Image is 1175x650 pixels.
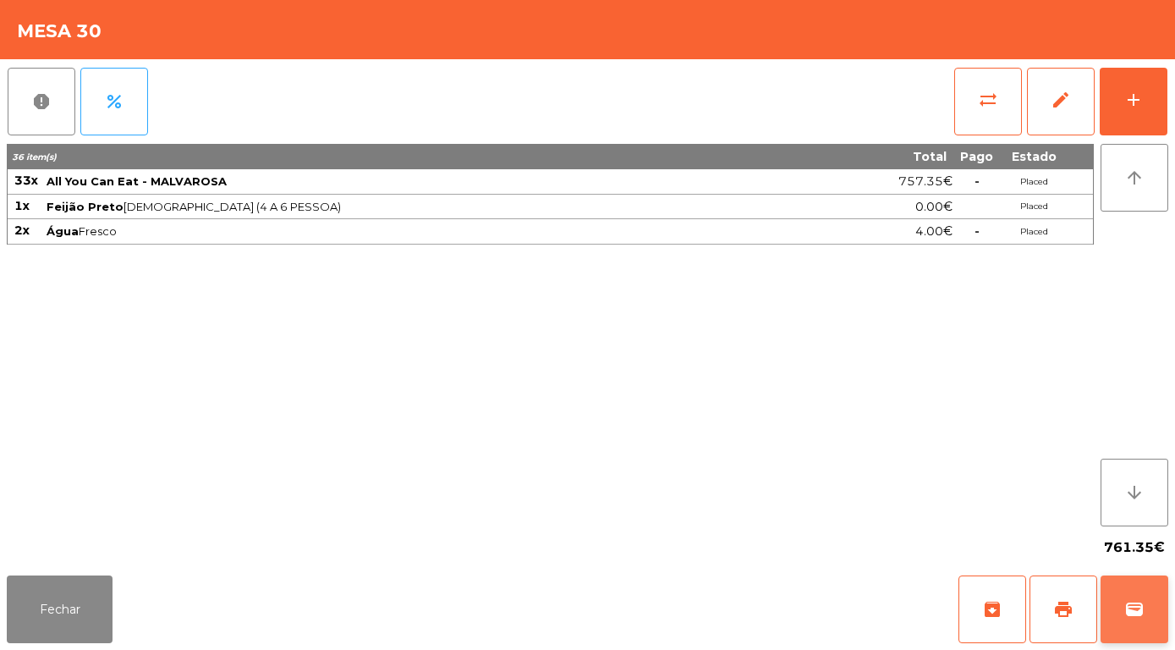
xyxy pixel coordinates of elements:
h4: Mesa 30 [17,19,102,44]
span: Água [47,224,79,238]
span: 0.00€ [915,196,953,218]
span: [DEMOGRAPHIC_DATA] (4 A 6 PESSOA) [47,200,808,213]
button: edit [1027,68,1095,135]
button: arrow_downward [1101,459,1168,526]
span: 2x [14,223,30,238]
th: Estado [1000,144,1068,169]
button: Fechar [7,576,113,643]
span: 1x [14,198,30,213]
td: Placed [1000,195,1068,220]
th: Total [810,144,953,169]
button: add [1100,68,1167,135]
span: 761.35€ [1104,535,1165,560]
i: arrow_downward [1124,482,1145,503]
span: All You Can Eat - MALVAROSA [47,174,227,188]
span: Feijão Preto [47,200,124,213]
span: Fresco [47,224,808,238]
span: percent [104,91,124,112]
td: Placed [1000,219,1068,245]
span: 36 item(s) [12,151,57,162]
button: archive [958,576,1026,643]
button: print [1029,576,1097,643]
span: 757.35€ [898,170,953,193]
button: wallet [1101,576,1168,643]
span: 33x [14,173,38,188]
button: percent [80,68,148,135]
i: arrow_upward [1124,168,1145,188]
span: - [975,223,980,239]
button: report [8,68,75,135]
span: report [31,91,52,112]
span: edit [1051,90,1071,110]
span: sync_alt [978,90,998,110]
span: 4.00€ [915,220,953,243]
button: arrow_upward [1101,144,1168,212]
span: - [975,174,980,189]
button: sync_alt [954,68,1022,135]
th: Pago [953,144,1000,169]
span: archive [982,599,1002,620]
span: print [1053,599,1073,620]
span: wallet [1124,599,1145,620]
div: add [1123,90,1144,110]
td: Placed [1000,169,1068,195]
